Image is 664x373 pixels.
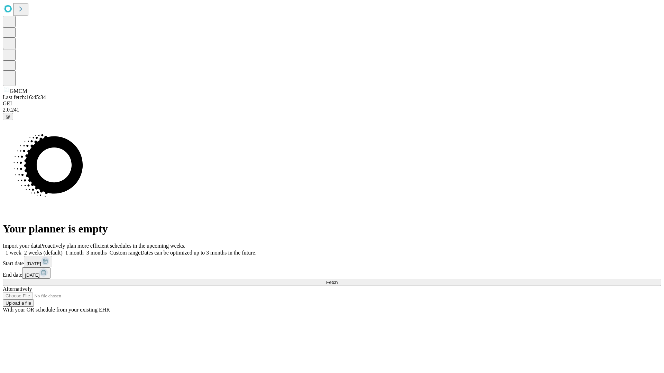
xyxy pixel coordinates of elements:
[3,243,40,249] span: Import your data
[40,243,185,249] span: Proactively plan more efficient schedules in the upcoming weeks.
[3,256,661,267] div: Start date
[110,250,140,256] span: Custom range
[86,250,107,256] span: 3 months
[24,250,63,256] span: 2 weeks (default)
[3,222,661,235] h1: Your planner is empty
[3,107,661,113] div: 2.0.241
[3,286,32,292] span: Alternatively
[6,114,10,119] span: @
[3,279,661,286] button: Fetch
[27,261,41,266] span: [DATE]
[3,101,661,107] div: GEI
[6,250,21,256] span: 1 week
[25,272,39,278] span: [DATE]
[65,250,84,256] span: 1 month
[3,113,13,120] button: @
[140,250,256,256] span: Dates can be optimized up to 3 months in the future.
[10,88,27,94] span: GMCM
[3,94,46,100] span: Last fetch: 16:45:34
[326,280,338,285] span: Fetch
[24,256,52,267] button: [DATE]
[3,307,110,313] span: With your OR schedule from your existing EHR
[3,299,34,307] button: Upload a file
[3,267,661,279] div: End date
[22,267,50,279] button: [DATE]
